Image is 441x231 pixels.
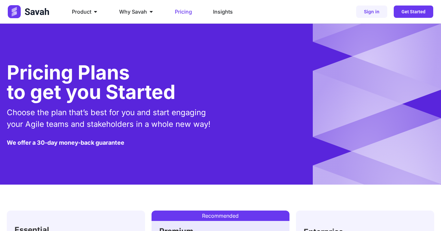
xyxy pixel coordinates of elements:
p: Choose the plan that’s best for you and start engaging your Agile teams and stakeholders in a who... [7,107,217,130]
span: Sign in [364,9,379,14]
span: Get Started [401,9,425,14]
a: Pricing [175,8,192,16]
nav: Menu [67,5,280,18]
span: Product [72,8,91,16]
a: Insights [213,8,233,16]
a: Get Started [394,6,433,18]
p: Recommended [152,213,290,218]
div: Menu Toggle [67,5,280,18]
h1: Pricing Plans to get you Started [7,63,175,102]
a: Sign in [356,6,387,18]
span: Why Savah [119,8,147,16]
img: Logo (2) [8,5,51,18]
h5: We offer a 30-day money-back guarantee [7,140,124,146]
